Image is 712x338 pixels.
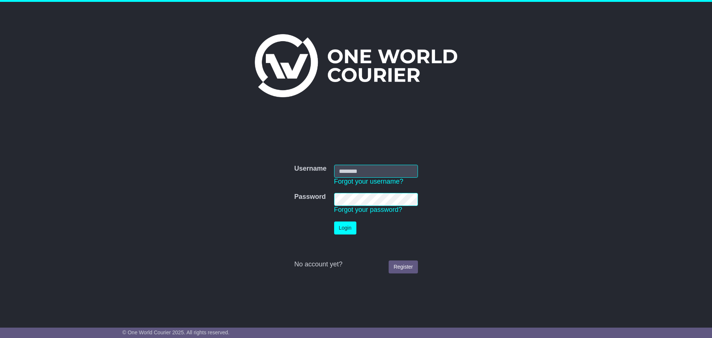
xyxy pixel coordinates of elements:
div: No account yet? [294,260,418,269]
span: © One World Courier 2025. All rights reserved. [122,329,230,335]
img: One World [255,34,457,97]
a: Forgot your password? [334,206,402,213]
a: Forgot your username? [334,178,403,185]
label: Username [294,165,326,173]
button: Login [334,221,356,234]
label: Password [294,193,326,201]
a: Register [389,260,418,273]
